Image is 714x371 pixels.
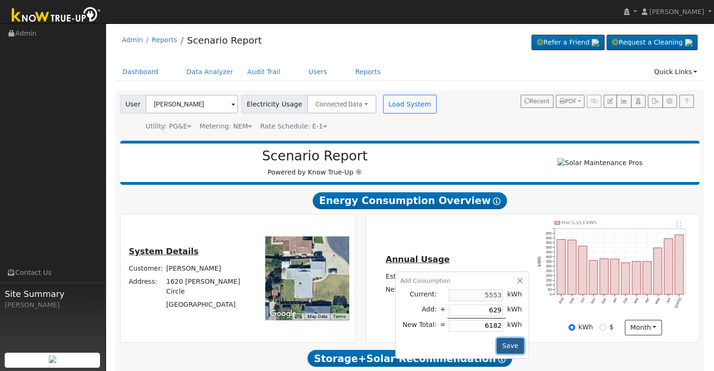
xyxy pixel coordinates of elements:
[129,247,199,256] u: System Details
[589,260,598,295] rect: onclick=""
[400,303,438,318] td: Add:
[568,240,576,295] rect: onclick=""
[438,318,447,333] td: =
[625,320,662,336] button: month
[268,308,299,320] img: Google
[599,324,606,331] input: $
[125,148,505,177] div: Powered by Know True-Up ®
[179,63,240,81] a: Data Analyzer
[7,5,106,26] img: Know True-Up
[622,297,629,304] text: Feb
[612,297,618,304] text: Jan
[521,95,553,108] button: Recent
[600,259,608,295] rect: onclick=""
[601,297,607,304] text: Dec
[556,95,584,108] button: PDF
[578,322,593,332] label: kWh
[348,63,388,81] a: Reports
[546,278,552,282] text: 150
[632,261,640,294] rect: onclick=""
[649,8,704,15] span: [PERSON_NAME]
[295,313,301,320] button: Keyboard shortcuts
[557,239,565,294] rect: onclick=""
[200,121,252,131] div: Metering: NEM
[546,236,552,240] text: 600
[643,261,651,294] rect: onclick=""
[604,95,617,108] button: Edit User
[631,95,645,108] button: Login As
[664,239,673,295] rect: onclick=""
[385,255,449,264] u: Annual Usage
[447,270,473,283] td: $2,232
[498,356,506,363] i: Show Help
[546,283,552,287] text: 100
[674,297,682,309] text: [DATE]
[546,241,552,245] text: 550
[146,95,238,114] input: Select a User
[662,95,677,108] button: Settings
[647,63,704,81] a: Quick Links
[497,338,524,354] button: Save
[127,275,165,298] td: Address:
[546,269,552,273] text: 250
[648,95,662,108] button: Export Interval Data
[644,297,650,304] text: Apr
[653,248,662,295] rect: onclick=""
[546,231,552,235] text: 650
[307,313,327,320] button: Map Data
[383,95,437,114] button: Load System
[165,298,253,311] td: [GEOGRAPHIC_DATA]
[240,63,287,81] a: Audit Trail
[591,39,599,46] img: retrieve
[313,192,507,209] span: Energy Consumption Overview
[506,288,524,303] td: kWh
[616,95,631,108] button: Multi-Series Graph
[122,36,143,44] a: Admin
[268,308,299,320] a: Open this area in Google Maps (opens a new window)
[675,235,683,294] rect: onclick=""
[557,158,642,168] img: Solar Maintenance Pros
[333,314,346,319] a: Terms (opens in new tab)
[152,36,177,44] a: Reports
[590,297,597,304] text: Nov
[130,148,500,164] h2: Scenario Report
[550,292,552,296] text: 0
[560,98,576,105] span: PDF
[400,288,438,303] td: Current:
[49,356,56,363] img: retrieve
[307,350,512,367] span: Storage+Solar Recommendation
[241,95,307,114] span: Electricity Usage
[568,297,575,304] text: Sep
[384,283,447,297] td: Net Consumption:
[537,257,542,267] text: kWh
[665,297,671,304] text: Jun
[568,324,575,331] input: kWh
[187,35,262,46] a: Scenario Report
[120,95,146,114] span: User
[546,273,552,278] text: 200
[260,122,327,130] span: Alias: HE1
[301,63,334,81] a: Users
[506,318,524,333] td: kWh
[493,197,500,205] i: Show Help
[633,297,639,304] text: Mar
[165,262,253,275] td: [PERSON_NAME]
[609,322,614,332] label: $
[531,35,605,51] a: Refer a Friend
[506,303,524,318] td: kWh
[307,95,376,114] button: Connected Data
[546,259,552,264] text: 350
[127,262,165,275] td: Customer:
[546,250,552,254] text: 450
[546,264,552,268] text: 300
[438,303,447,318] td: +
[654,297,661,305] text: May
[685,39,692,46] img: retrieve
[558,297,564,304] text: Aug
[611,259,619,294] rect: onclick=""
[622,263,630,295] rect: onclick=""
[400,277,524,285] div: Add Consumption
[607,35,698,51] a: Request a Cleaning
[676,221,682,227] text: 
[115,63,166,81] a: Dashboard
